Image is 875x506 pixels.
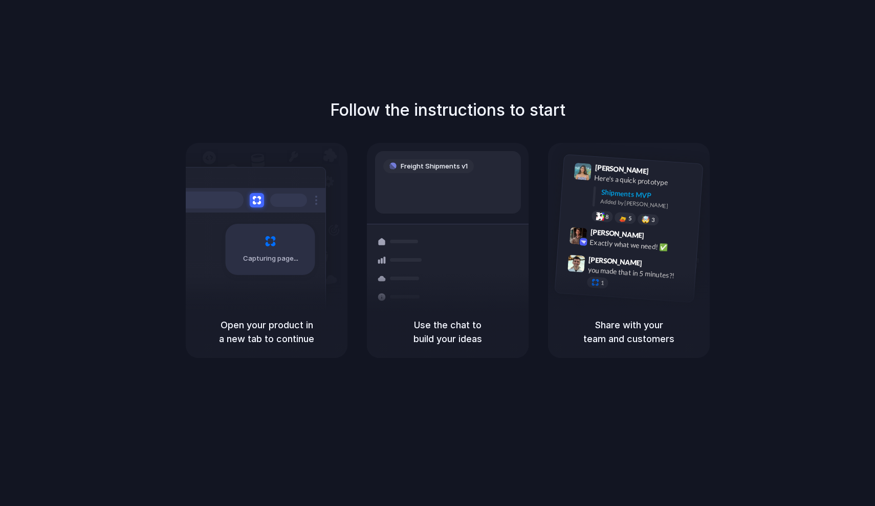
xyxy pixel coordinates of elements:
[590,226,644,241] span: [PERSON_NAME]
[652,166,673,179] span: 9:41 AM
[628,215,632,221] span: 5
[647,231,668,243] span: 9:42 AM
[600,197,694,212] div: Added by [PERSON_NAME]
[601,186,695,203] div: Shipments MVP
[642,216,650,223] div: 🤯
[560,318,697,346] h5: Share with your team and customers
[589,237,692,254] div: Exactly what we need! ✅
[588,254,643,268] span: [PERSON_NAME]
[401,161,468,172] span: Freight Shipments v1
[379,318,516,346] h5: Use the chat to build your ideas
[601,280,604,285] span: 1
[651,217,655,222] span: 3
[595,162,649,177] span: [PERSON_NAME]
[594,172,696,189] div: Here's a quick prototype
[198,318,335,346] h5: Open your product in a new tab to continue
[605,214,609,219] span: 8
[645,259,666,271] span: 9:47 AM
[243,254,300,264] span: Capturing page
[587,264,690,282] div: you made that in 5 minutes?!
[330,98,565,122] h1: Follow the instructions to start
